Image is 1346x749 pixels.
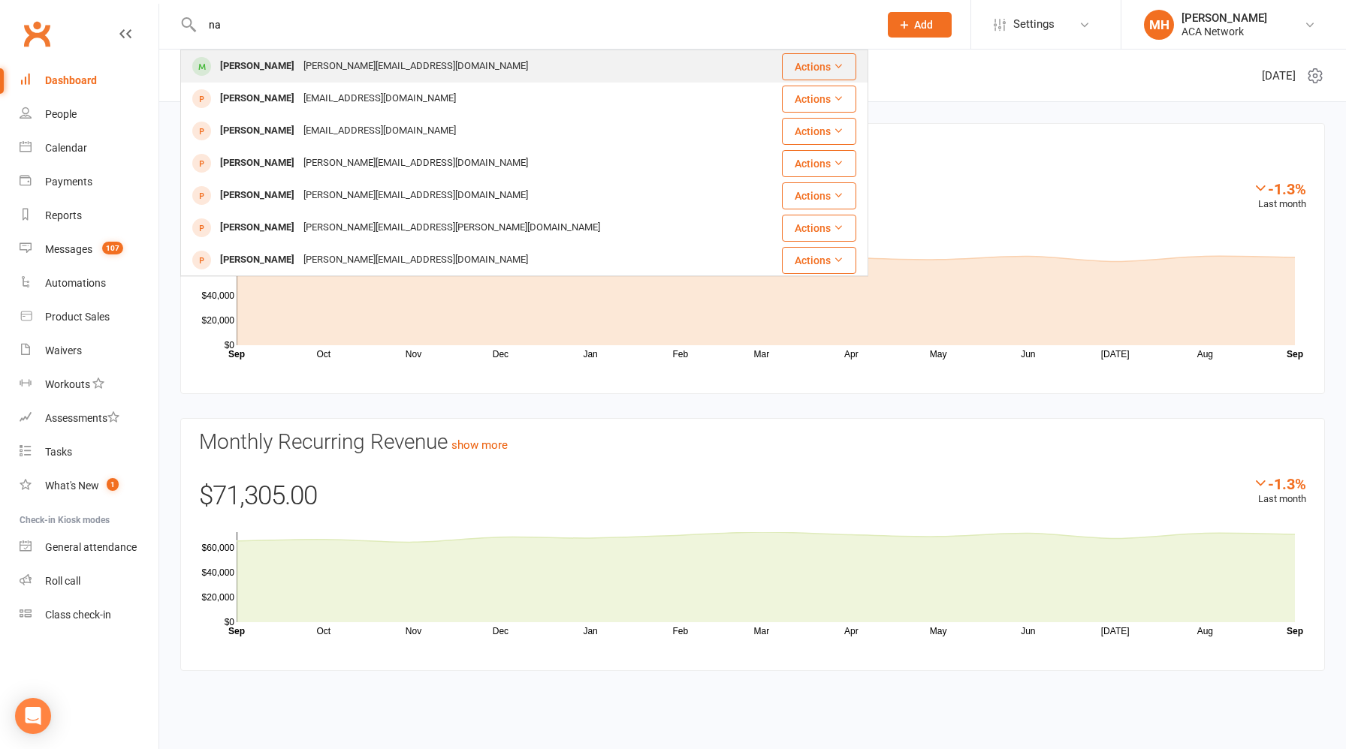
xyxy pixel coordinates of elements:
div: People [45,108,77,120]
div: Roll call [45,575,80,587]
a: Assessments [20,402,158,435]
button: Actions [782,53,856,80]
div: Calendar [45,142,87,154]
a: Clubworx [18,15,56,53]
div: Last month [1253,475,1306,507]
button: Actions [782,215,856,242]
div: Last month [1253,180,1306,212]
div: Open Intercom Messenger [15,698,51,734]
div: [PERSON_NAME][EMAIL_ADDRESS][DOMAIN_NAME] [299,185,533,206]
a: Product Sales [20,300,158,334]
div: [PERSON_NAME] [216,56,299,77]
button: Actions [782,247,856,274]
div: [EMAIL_ADDRESS][DOMAIN_NAME] [299,88,460,110]
div: -1.3% [1253,475,1306,492]
div: MH [1144,10,1174,40]
a: Automations [20,266,158,300]
div: Messages [45,243,92,255]
button: Actions [782,182,856,209]
div: Product Sales [45,311,110,323]
div: Waivers [45,344,82,356]
div: Payments [45,176,92,188]
div: [PERSON_NAME] [216,152,299,174]
input: Search... [198,14,868,35]
div: [PERSON_NAME] [216,120,299,142]
div: [PERSON_NAME][EMAIL_ADDRESS][PERSON_NAME][DOMAIN_NAME] [299,217,605,239]
span: 1 [107,478,119,491]
div: [PERSON_NAME][EMAIL_ADDRESS][DOMAIN_NAME] [299,152,533,174]
div: [PERSON_NAME] [216,217,299,239]
a: Dashboard [20,64,158,98]
button: Add [888,12,952,38]
a: General attendance kiosk mode [20,531,158,564]
a: Calendar [20,131,158,165]
button: Actions [782,118,856,145]
div: [EMAIL_ADDRESS][DOMAIN_NAME] [299,120,460,142]
a: Messages 107 [20,233,158,266]
div: Assessments [45,412,119,424]
div: General attendance [45,541,137,553]
a: Tasks [20,435,158,469]
div: [PERSON_NAME][EMAIL_ADDRESS][DOMAIN_NAME] [299,249,533,271]
button: Actions [782,86,856,113]
a: Payments [20,165,158,199]
div: ACA Network [1182,25,1267,38]
a: Reports [20,199,158,233]
a: Class kiosk mode [20,598,158,632]
div: [PERSON_NAME][EMAIL_ADDRESS][DOMAIN_NAME] [299,56,533,77]
a: Roll call [20,564,158,598]
div: Automations [45,277,106,289]
a: Waivers [20,334,158,368]
a: show more [451,438,508,452]
div: Reports [45,209,82,221]
span: [DATE] [1262,67,1296,85]
div: What's New [45,480,99,492]
a: People [20,98,158,131]
div: [PERSON_NAME] [216,249,299,271]
div: Class check-in [45,609,111,621]
a: What's New1 [20,469,158,503]
span: 107 [102,242,123,254]
div: $71,305.00 [199,475,1306,525]
h3: Monthly Recurring Revenue [199,431,1306,454]
div: -1.3% [1253,180,1306,197]
div: [PERSON_NAME] [216,88,299,110]
span: Settings [1013,8,1055,41]
div: [PERSON_NAME] [1182,11,1267,25]
div: Workouts [45,378,90,390]
span: Add [914,19,933,31]
div: Tasks [45,446,72,458]
button: Actions [782,150,856,177]
div: [PERSON_NAME] [216,185,299,206]
div: Dashboard [45,74,97,86]
a: Workouts [20,368,158,402]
